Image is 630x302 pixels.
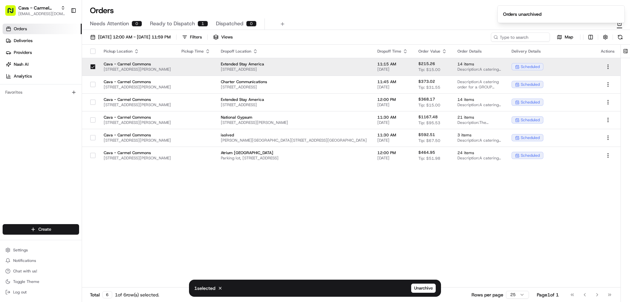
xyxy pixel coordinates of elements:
span: Charter Communications [221,79,367,84]
span: [STREET_ADDRESS] [221,102,367,107]
span: Analytics [14,73,32,79]
span: Views [221,34,233,40]
button: Chat with us! [3,267,79,276]
div: Past conversations [7,85,42,91]
span: [STREET_ADDRESS][PERSON_NAME] [104,138,171,143]
span: Cava - Carmel Commons [104,115,171,120]
button: Cava - Carmel Commons[EMAIL_ADDRESS][DOMAIN_NAME] [3,3,68,18]
span: [PERSON_NAME] [20,102,53,107]
button: Settings [3,245,79,255]
div: Order Value [418,49,447,54]
a: Deliveries [3,35,82,46]
button: Map [553,33,577,41]
span: Tip: $15.00 [418,67,440,72]
span: 11:30 AM [377,115,408,120]
span: [STREET_ADDRESS] [221,67,367,72]
p: 1 selected [194,285,215,291]
span: Extended Stay America [221,61,367,67]
span: [DATE] [58,102,72,107]
div: Pickup Location [104,49,171,54]
div: Dropoff Location [221,49,367,54]
span: [STREET_ADDRESS][PERSON_NAME] [104,102,171,107]
img: Grace Nketiah [7,96,17,106]
span: Description: A catering order for 20 people including grilled chicken, Greek salad, harissa avoca... [457,155,501,161]
button: Cava - Carmel Commons [18,5,58,11]
div: Total [90,291,112,298]
span: Notifications [13,258,36,263]
img: 1736555255976-a54dd68f-1ca7-489b-9aae-adbdc363a1c4 [13,102,18,107]
span: Atrium [GEOGRAPHIC_DATA] [221,150,367,155]
button: Toggle Theme [3,277,79,286]
a: Analytics [3,71,82,81]
span: 21 items [457,115,501,120]
span: Tip: $15.00 [418,103,440,108]
span: Unarchive [414,285,433,291]
span: [STREET_ADDRESS][PERSON_NAME] [104,120,171,125]
img: 1736555255976-a54dd68f-1ca7-489b-9aae-adbdc363a1c4 [13,120,18,125]
span: 3 items [457,132,501,138]
span: $592.51 [418,132,435,137]
button: Notifications [3,256,79,265]
span: 11:45 AM [377,79,408,84]
span: scheduled [521,153,540,158]
button: Unarchive [411,284,436,293]
div: 1 of 6 row(s) selected. [115,291,159,298]
span: Ready to Dispatch [150,20,195,28]
button: Refresh [616,33,625,42]
div: 0 [246,21,257,27]
span: 12:00 PM [377,150,408,155]
img: Nash [7,7,20,20]
div: 1 [198,21,208,27]
span: Providers [14,50,32,56]
span: [STREET_ADDRESS][PERSON_NAME] [104,84,171,90]
p: Welcome 👋 [7,26,119,37]
span: 12:00 PM [377,97,408,102]
div: Dropoff Time [377,49,408,54]
span: Nash AI [14,61,29,67]
img: 1736555255976-a54dd68f-1ca7-489b-9aae-adbdc363a1c4 [7,63,18,75]
span: Orders [14,26,27,32]
span: [DATE] [377,120,408,125]
span: Cava - Carmel Commons [104,97,171,102]
div: 0 [132,21,142,27]
span: Description: A catering order for 14 people, featuring a Group Bowl Bar with grilled chicken and ... [457,102,501,107]
div: Start new chat [30,63,108,69]
div: We're available if you need us! [30,69,90,75]
span: [DATE] [377,84,408,90]
span: Toggle Theme [13,279,39,284]
p: Rows per page [472,291,503,298]
span: scheduled [521,100,540,105]
span: • [54,102,57,107]
div: Order Details [457,49,501,54]
span: $215.26 [418,61,435,66]
span: Settings [13,247,28,253]
span: Pylon [65,163,79,168]
div: Page 1 of 1 [537,291,559,298]
span: 11:30 AM [377,132,408,138]
span: Map [565,34,573,40]
div: Orders unarchived [503,11,541,17]
span: Deliveries [14,38,32,44]
span: Tip: $67.50 [418,138,440,143]
span: Cava - Carmel Commons [104,79,171,84]
button: Start new chat [112,65,119,73]
span: [DATE] 12:00 AM - [DATE] 11:59 PM [98,34,171,40]
span: $373.02 [418,79,435,84]
a: Powered byPylon [46,163,79,168]
span: 24 items [457,150,501,155]
span: Tip: $31.55 [418,85,440,90]
span: [DATE] [377,67,408,72]
input: Clear [17,42,108,49]
span: Dispatched [216,20,243,28]
span: [DATE] [58,120,72,125]
span: [DATE] [377,138,408,143]
button: [DATE] 12:00 AM - [DATE] 11:59 PM [87,33,174,42]
button: [EMAIL_ADDRESS][DOMAIN_NAME] [18,11,65,16]
span: Create [38,226,51,232]
div: 📗 [7,148,12,153]
div: 6 [102,291,112,298]
span: scheduled [521,82,540,87]
div: Filters [190,34,202,40]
